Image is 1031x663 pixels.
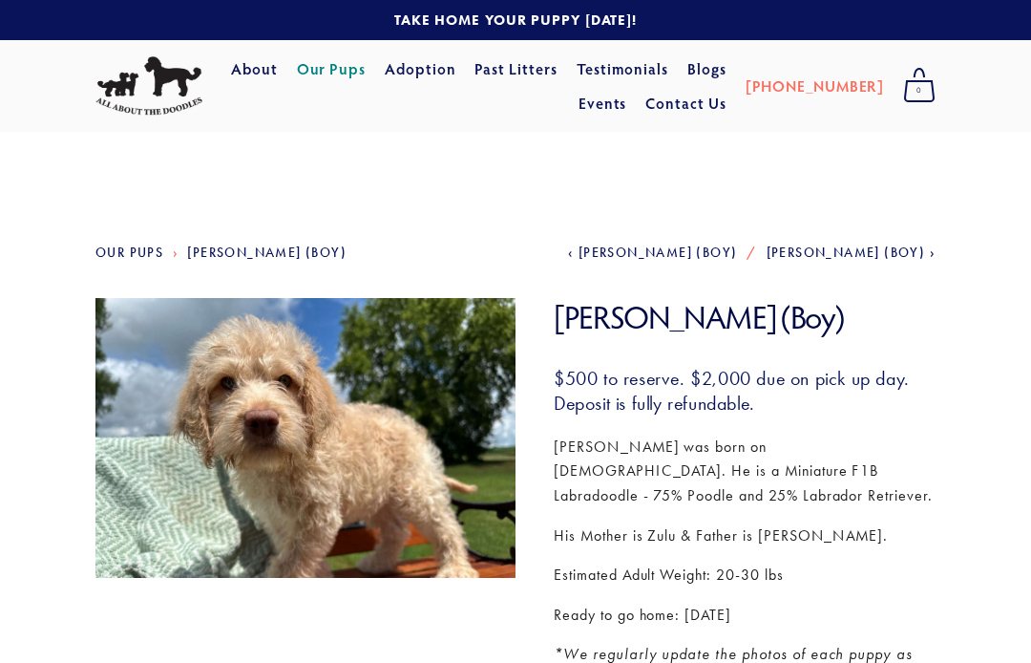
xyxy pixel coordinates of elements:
[577,52,669,86] a: Testimonials
[554,298,936,337] h1: [PERSON_NAME] (Boy)
[645,86,726,120] a: Contact Us
[579,86,627,120] a: Events
[231,52,278,86] a: About
[385,52,456,86] a: Adoption
[579,245,738,261] span: [PERSON_NAME] (Boy)
[687,52,726,86] a: Blogs
[746,69,884,103] a: [PHONE_NUMBER]
[903,78,936,103] span: 0
[554,435,936,508] p: [PERSON_NAME] was born on [DEMOGRAPHIC_DATA]. He is a Miniature F1B Labradoodle - 75% Poodle and ...
[767,245,936,261] a: [PERSON_NAME] (Boy)
[95,56,202,116] img: All About The Doodles
[767,245,926,261] span: [PERSON_NAME] (Boy)
[894,62,945,110] a: 0 items in cart
[568,245,737,261] a: [PERSON_NAME] (Boy)
[297,52,367,86] a: Our Pups
[554,603,936,628] p: Ready to go home: [DATE]
[187,245,347,261] a: [PERSON_NAME] (Boy)
[95,298,515,613] img: Darth Vader 9.jpg
[474,58,558,78] a: Past Litters
[554,524,936,548] p: His Mother is Zulu & Father is [PERSON_NAME].
[95,245,163,261] a: Our Pups
[554,366,936,416] h3: $500 to reserve. $2,000 due on pick up day. Deposit is fully refundable.
[554,563,936,588] p: Estimated Adult Weight: 20-30 lbs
